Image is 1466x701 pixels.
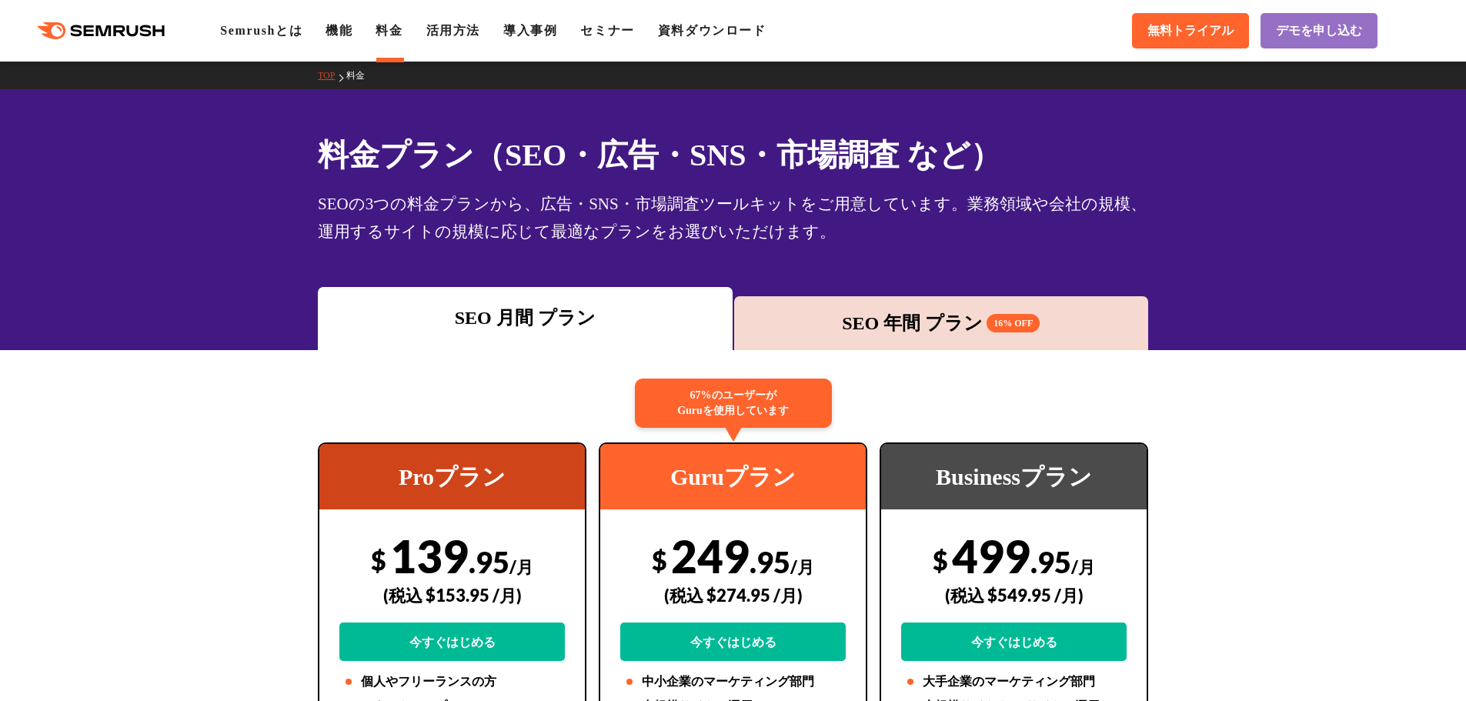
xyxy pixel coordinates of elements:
span: /月 [509,556,533,577]
span: $ [933,544,948,576]
span: /月 [790,556,814,577]
a: 無料トライアル [1132,13,1249,48]
div: (税込 $274.95 /月) [620,568,846,623]
div: Guruプラン [600,444,866,509]
a: 資料ダウンロード [658,24,766,37]
span: .95 [1030,544,1071,579]
a: 機能 [326,24,352,37]
a: 今すぐはじめる [339,623,565,661]
div: SEO 年間 プラン [742,309,1141,337]
span: .95 [469,544,509,579]
span: デモを申し込む [1276,23,1362,39]
h1: 料金プラン（SEO・広告・SNS・市場調査 など） [318,132,1148,178]
div: SEOの3つの料金プランから、広告・SNS・市場調査ツールキットをご用意しています。業務領域や会社の規模、運用するサイトの規模に応じて最適なプランをお選びいただけます。 [318,190,1148,245]
span: /月 [1071,556,1095,577]
a: 今すぐはじめる [901,623,1127,661]
li: 中小企業のマーケティング部門 [620,673,846,691]
div: (税込 $153.95 /月) [339,568,565,623]
div: 499 [901,529,1127,661]
a: デモを申し込む [1261,13,1378,48]
a: TOP [318,70,346,81]
li: 大手企業のマーケティング部門 [901,673,1127,691]
span: $ [371,544,386,576]
div: 139 [339,529,565,661]
a: 導入事例 [503,24,557,37]
span: .95 [750,544,790,579]
div: (税込 $549.95 /月) [901,568,1127,623]
span: $ [652,544,667,576]
div: 67%のユーザーが Guruを使用しています [635,379,832,428]
a: Semrushとは [220,24,302,37]
span: 無料トライアル [1147,23,1234,39]
a: 料金 [346,70,376,81]
a: セミナー [580,24,634,37]
li: 個人やフリーランスの方 [339,673,565,691]
div: Proプラン [319,444,585,509]
div: Businessプラン [881,444,1147,509]
div: SEO 月間 プラン [326,304,725,332]
a: 活用方法 [426,24,480,37]
a: 料金 [376,24,402,37]
span: 16% OFF [987,314,1040,332]
a: 今すぐはじめる [620,623,846,661]
div: 249 [620,529,846,661]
